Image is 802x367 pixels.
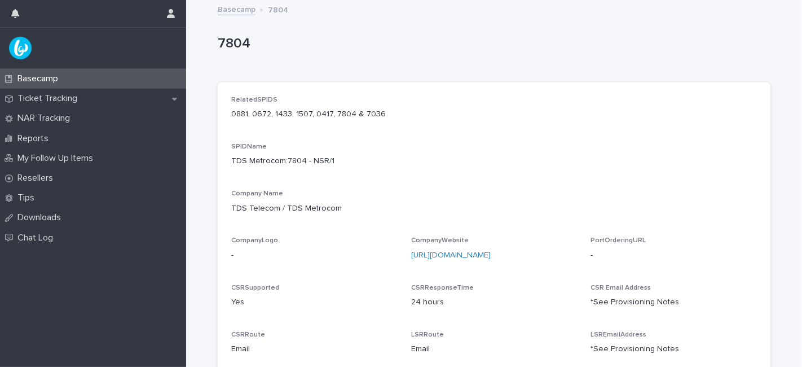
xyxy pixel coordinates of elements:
[231,97,277,103] span: RelatedSPIDS
[231,296,398,308] p: Yes
[411,237,469,244] span: CompanyWebsite
[13,73,67,84] p: Basecamp
[231,155,398,167] p: TDS Metrocom:7804 - NSR/1
[411,343,430,355] span: Email
[13,193,43,203] p: Tips
[411,285,474,291] span: CSRResponseTime
[411,331,444,338] span: LSRRoute
[13,173,62,183] p: Resellers
[231,108,757,120] p: 0881, 0672, 1433, 1507, 0417, 7804 & 7036
[591,296,757,308] p: *See Provisioning Notes
[231,143,267,150] span: SPIDName
[13,133,58,144] p: Reports
[231,237,278,244] span: CompanyLogo
[231,331,265,338] span: CSRRoute
[231,190,283,197] span: Company Name
[591,343,757,355] p: *See Provisioning Notes
[591,250,757,261] p: -
[13,113,79,124] p: NAR Tracking
[218,2,255,15] a: Basecamp
[411,251,491,259] a: [URL][DOMAIN_NAME]
[231,250,398,261] p: -
[13,93,86,104] p: Ticket Tracking
[13,212,70,223] p: Downloads
[13,153,102,164] p: My Follow Up Items
[231,343,250,355] span: Email
[591,285,651,291] span: CSR Email Address
[231,285,279,291] span: CSRSupported
[268,3,288,15] p: 7804
[9,37,32,59] img: UPKZpZA3RCu7zcH4nw8l
[218,36,766,52] p: 7804
[591,237,646,244] span: PortOrderingURL
[591,331,646,338] span: LSREmailAddress
[231,203,757,215] p: TDS Telecom / TDS Metrocom
[411,296,578,308] p: 24 hours
[13,233,62,243] p: Chat Log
